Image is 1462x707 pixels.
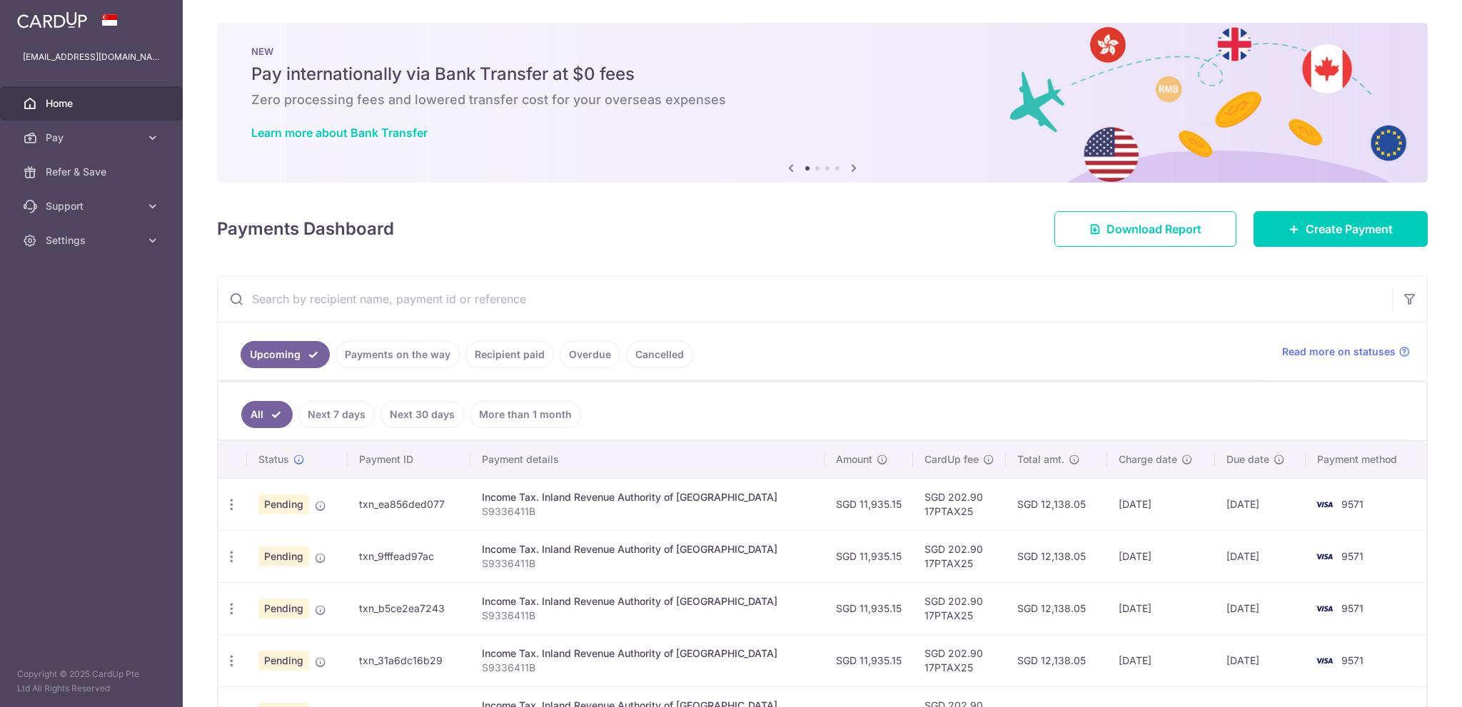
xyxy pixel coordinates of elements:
[348,441,470,478] th: Payment ID
[348,478,470,530] td: txn_ea856ded077
[1054,211,1236,247] a: Download Report
[482,542,813,556] div: Income Tax. Inland Revenue Authority of [GEOGRAPHIC_DATA]
[465,341,554,368] a: Recipient paid
[482,661,813,675] p: S9336411B
[217,23,1428,183] img: Bank transfer banner
[482,556,813,571] p: S9336411B
[1226,452,1269,467] span: Due date
[1341,602,1363,614] span: 9571
[1215,530,1306,582] td: [DATE]
[913,530,1006,582] td: SGD 202.90 17PTAX25
[1341,550,1363,562] span: 9571
[46,165,140,179] span: Refer & Save
[1341,498,1363,510] span: 9571
[258,651,309,671] span: Pending
[482,504,813,519] p: S9336411B
[1306,220,1393,238] span: Create Payment
[46,233,140,248] span: Settings
[1254,211,1428,247] a: Create Payment
[1107,530,1215,582] td: [DATE]
[348,530,470,582] td: txn_9fffead97ac
[825,478,913,530] td: SGD 11,935.15
[1215,582,1306,634] td: [DATE]
[482,594,813,609] div: Income Tax. Inland Revenue Authority of [GEOGRAPHIC_DATA]
[482,609,813,623] p: S9336411B
[1006,634,1107,686] td: SGD 12,138.05
[258,546,309,566] span: Pending
[470,441,825,478] th: Payment details
[1017,452,1064,467] span: Total amt.
[241,401,293,428] a: All
[46,199,140,213] span: Support
[913,478,1006,530] td: SGD 202.90 17PTAX25
[825,634,913,686] td: SGD 11,935.15
[470,401,581,428] a: More than 1 month
[298,401,375,428] a: Next 7 days
[1006,478,1107,530] td: SGD 12,138.05
[1310,600,1339,617] img: Bank Card
[836,452,872,467] span: Amount
[258,494,309,514] span: Pending
[1215,478,1306,530] td: [DATE]
[560,341,620,368] a: Overdue
[1341,654,1363,666] span: 9571
[1310,496,1339,513] img: Bank Card
[1107,478,1215,530] td: [DATE]
[217,216,394,242] h4: Payments Dashboard
[348,582,470,634] td: txn_b5ce2ea7243
[1006,530,1107,582] td: SGD 12,138.05
[251,46,1393,57] p: NEW
[913,634,1006,686] td: SGD 202.90 17PTAX25
[251,91,1393,108] h6: Zero processing fees and lowered transfer cost for your overseas expenses
[1215,634,1306,686] td: [DATE]
[46,96,140,111] span: Home
[251,126,428,140] a: Learn more about Bank Transfer
[241,341,330,368] a: Upcoming
[1107,582,1215,634] td: [DATE]
[1310,652,1339,669] img: Bank Card
[1006,582,1107,634] td: SGD 12,138.05
[258,599,309,619] span: Pending
[924,452,979,467] span: CardUp fee
[17,11,87,29] img: CardUp
[1282,345,1396,359] span: Read more on statuses
[218,276,1393,322] input: Search by recipient name, payment id or reference
[336,341,460,368] a: Payments on the way
[258,452,289,467] span: Status
[1106,220,1201,238] span: Download Report
[913,582,1006,634] td: SGD 202.90 17PTAX25
[1119,452,1177,467] span: Charge date
[380,401,464,428] a: Next 30 days
[482,646,813,661] div: Income Tax. Inland Revenue Authority of [GEOGRAPHIC_DATA]
[23,50,160,64] p: [EMAIL_ADDRESS][DOMAIN_NAME]
[626,341,693,368] a: Cancelled
[1282,345,1410,359] a: Read more on statuses
[46,131,140,145] span: Pay
[825,530,913,582] td: SGD 11,935.15
[1310,548,1339,565] img: Bank Card
[1107,634,1215,686] td: [DATE]
[251,63,1393,86] h5: Pay internationally via Bank Transfer at $0 fees
[482,490,813,504] div: Income Tax. Inland Revenue Authority of [GEOGRAPHIC_DATA]
[1306,441,1426,478] th: Payment method
[348,634,470,686] td: txn_31a6dc16b29
[825,582,913,634] td: SGD 11,935.15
